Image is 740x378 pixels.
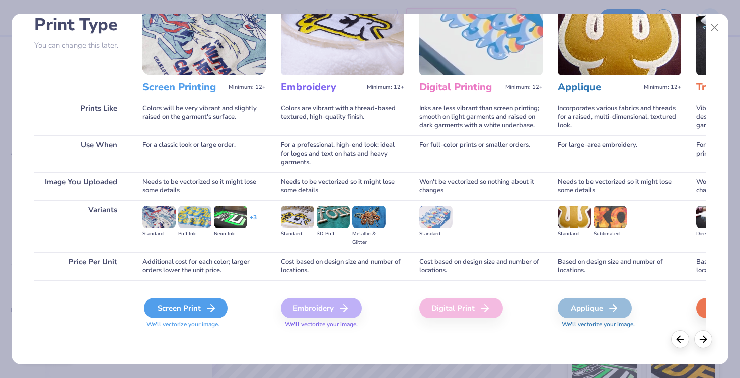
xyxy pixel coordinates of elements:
[281,320,404,329] span: We'll vectorize your image.
[34,200,127,252] div: Variants
[505,84,543,91] span: Minimum: 12+
[229,84,266,91] span: Minimum: 12+
[34,41,127,50] p: You can change this later.
[281,298,362,318] div: Embroidery
[558,252,681,280] div: Based on design size and number of locations.
[419,172,543,200] div: Won't be vectorized so nothing about it changes
[178,206,211,228] img: Puff Ink
[142,99,266,135] div: Colors will be very vibrant and slightly raised on the garment's surface.
[558,230,591,238] div: Standard
[178,230,211,238] div: Puff Ink
[367,84,404,91] span: Minimum: 12+
[317,206,350,228] img: 3D Puff
[317,230,350,238] div: 3D Puff
[142,206,176,228] img: Standard
[558,172,681,200] div: Needs to be vectorized so it might lose some details
[34,135,127,172] div: Use When
[419,81,501,94] h3: Digital Printing
[352,206,386,228] img: Metallic & Glitter
[142,135,266,172] div: For a classic look or large order.
[281,230,314,238] div: Standard
[281,172,404,200] div: Needs to be vectorized so it might lose some details
[142,172,266,200] div: Needs to be vectorized so it might lose some details
[144,298,228,318] div: Screen Print
[142,230,176,238] div: Standard
[419,135,543,172] div: For full-color prints or smaller orders.
[281,252,404,280] div: Cost based on design size and number of locations.
[558,135,681,172] div: For large-area embroidery.
[250,213,257,231] div: + 3
[281,206,314,228] img: Standard
[214,206,247,228] img: Neon Ink
[419,298,503,318] div: Digital Print
[142,320,266,329] span: We'll vectorize your image.
[558,320,681,329] span: We'll vectorize your image.
[281,99,404,135] div: Colors are vibrant with a thread-based textured, high-quality finish.
[594,206,627,228] img: Sublimated
[281,135,404,172] div: For a professional, high-end look; ideal for logos and text on hats and heavy garments.
[419,252,543,280] div: Cost based on design size and number of locations.
[558,81,640,94] h3: Applique
[558,206,591,228] img: Standard
[419,206,453,228] img: Standard
[558,99,681,135] div: Incorporates various fabrics and threads for a raised, multi-dimensional, textured look.
[34,99,127,135] div: Prints Like
[142,252,266,280] div: Additional cost for each color; larger orders lower the unit price.
[352,230,386,247] div: Metallic & Glitter
[419,99,543,135] div: Inks are less vibrant than screen printing; smooth on light garments and raised on dark garments ...
[214,230,247,238] div: Neon Ink
[34,172,127,200] div: Image You Uploaded
[558,298,632,318] div: Applique
[644,84,681,91] span: Minimum: 12+
[281,81,363,94] h3: Embroidery
[594,230,627,238] div: Sublimated
[142,81,225,94] h3: Screen Printing
[34,252,127,280] div: Price Per Unit
[696,206,729,228] img: Direct-to-film
[419,230,453,238] div: Standard
[696,230,729,238] div: Direct-to-film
